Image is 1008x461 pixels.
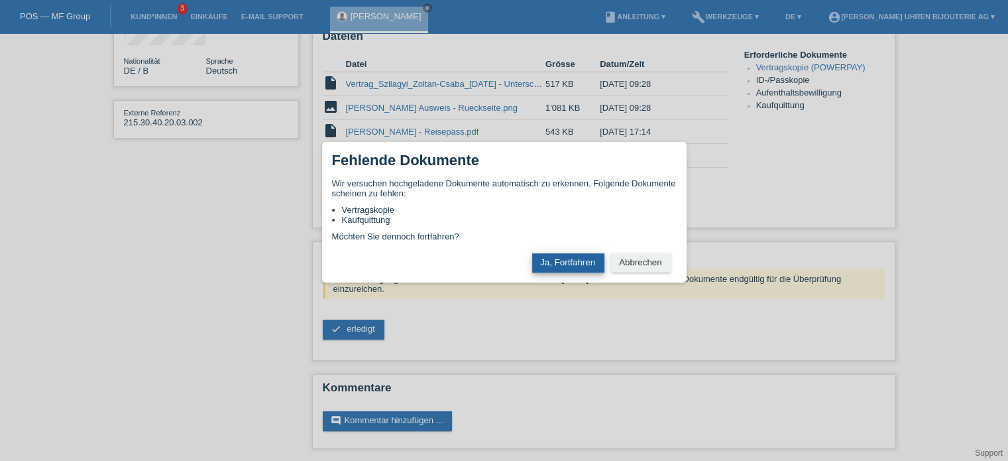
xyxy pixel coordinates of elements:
li: Vertragskopie [342,205,677,215]
h1: Fehlende Dokumente [332,152,479,168]
button: Ja, Fortfahren [532,253,604,273]
li: Kaufquittung [342,215,677,225]
div: Wir versuchen hochgeladene Dokumente automatisch zu erkennen. Folgende Dokumente scheinen zu fehl... [332,178,677,241]
button: Abbrechen [611,253,671,273]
